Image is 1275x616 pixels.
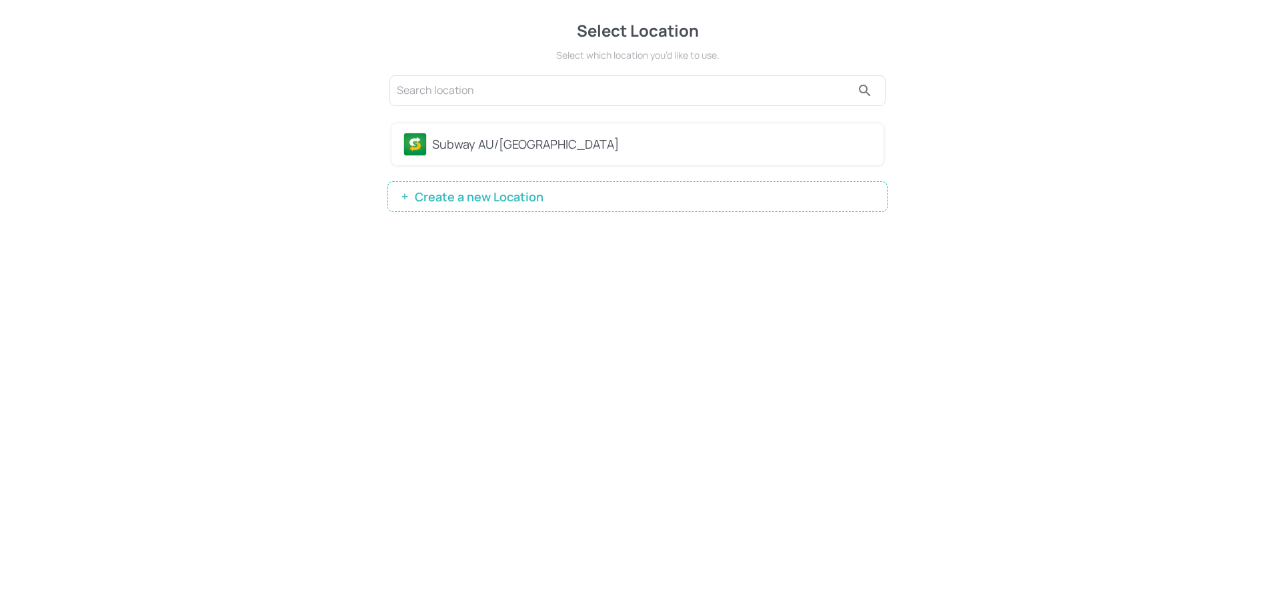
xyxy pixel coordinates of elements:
[387,181,888,212] button: Create a new Location
[852,77,878,104] button: search
[387,19,888,43] div: Select Location
[408,190,550,203] span: Create a new Location
[397,80,852,101] input: Search location
[432,135,872,153] div: Subway AU/[GEOGRAPHIC_DATA]
[387,48,888,62] div: Select which location you’d like to use.
[404,133,426,155] img: avatar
